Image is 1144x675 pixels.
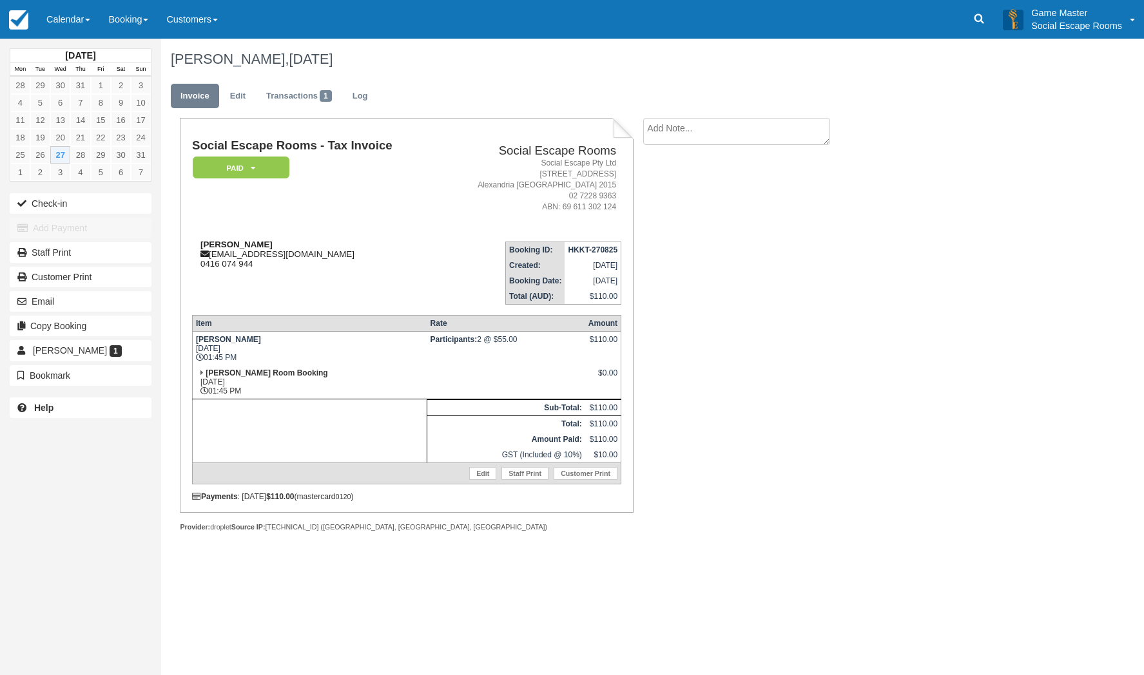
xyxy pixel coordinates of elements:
strong: [PERSON_NAME] [196,335,261,344]
a: 31 [131,146,151,164]
strong: [PERSON_NAME] Room Booking [206,368,327,377]
a: 4 [10,94,30,111]
strong: Payments [192,492,238,501]
div: : [DATE] (mastercard ) [192,492,621,501]
a: 11 [10,111,30,129]
a: 3 [131,77,151,94]
a: 8 [91,94,111,111]
td: $110.00 [585,432,621,447]
td: 2 @ $55.00 [427,331,585,365]
th: Sat [111,62,131,77]
p: Game Master [1031,6,1122,19]
th: Sun [131,62,151,77]
strong: Participants [431,335,478,344]
th: Wed [50,62,70,77]
a: Transactions1 [257,84,342,109]
a: 16 [111,111,131,129]
td: $110.00 [565,289,621,305]
button: Bookmark [10,365,151,386]
div: $110.00 [588,335,617,354]
a: 1 [10,164,30,181]
a: 6 [50,94,70,111]
a: 5 [30,94,50,111]
a: 12 [30,111,50,129]
a: 7 [70,94,90,111]
th: Booking Date: [506,273,565,289]
th: Total: [427,415,585,432]
div: $0.00 [588,368,617,388]
button: Copy Booking [10,316,151,336]
td: [DATE] 01:45 PM [192,331,427,365]
th: Rate [427,315,585,331]
td: $110.00 [585,399,621,415]
div: [EMAIL_ADDRESS][DOMAIN_NAME] 0416 074 944 [192,240,438,269]
a: 19 [30,129,50,146]
a: Customer Print [10,267,151,287]
a: 29 [30,77,50,94]
a: Edit [469,467,496,480]
th: Fri [91,62,111,77]
th: Thu [70,62,90,77]
a: Customer Print [554,467,617,480]
a: Log [343,84,378,109]
a: 4 [70,164,90,181]
a: Staff Print [501,467,548,480]
th: Amount [585,315,621,331]
a: 18 [10,129,30,146]
a: Edit [220,84,255,109]
a: 25 [10,146,30,164]
td: GST (Included @ 10%) [427,447,585,463]
a: 30 [111,146,131,164]
a: Help [10,397,151,418]
a: 20 [50,129,70,146]
strong: HKKT-270825 [568,245,617,254]
a: 3 [50,164,70,181]
th: Mon [10,62,30,77]
button: Check-in [10,193,151,214]
a: 1 [91,77,111,94]
a: 28 [70,146,90,164]
th: Item [192,315,427,331]
th: Sub-Total: [427,399,585,415]
a: 6 [111,164,131,181]
a: 22 [91,129,111,146]
th: Booking ID: [506,242,565,258]
a: 2 [30,164,50,181]
a: Invoice [171,84,219,109]
a: 2 [111,77,131,94]
th: Total (AUD): [506,289,565,305]
div: droplet [TECHNICAL_ID] ([GEOGRAPHIC_DATA], [GEOGRAPHIC_DATA], [GEOGRAPHIC_DATA]) [180,522,633,532]
a: 28 [10,77,30,94]
p: Social Escape Rooms [1031,19,1122,32]
td: $110.00 [585,415,621,432]
strong: $110.00 [266,492,294,501]
strong: [PERSON_NAME] [200,240,273,249]
td: [DATE] [565,258,621,273]
th: Amount Paid: [427,432,585,447]
a: Paid [192,156,285,180]
a: 17 [131,111,151,129]
h1: [PERSON_NAME], [171,52,1009,67]
h2: Social Escape Rooms [443,144,616,158]
b: Help [34,403,53,413]
span: 1 [110,345,122,357]
address: Social Escape Pty Ltd [STREET_ADDRESS] Alexandria [GEOGRAPHIC_DATA] 2015 02 7228 9363 ABN: 69 611... [443,158,616,213]
button: Add Payment [10,218,151,238]
a: 15 [91,111,111,129]
a: Staff Print [10,242,151,263]
a: 26 [30,146,50,164]
a: 24 [131,129,151,146]
span: 1 [320,90,332,102]
img: A3 [1003,9,1023,30]
a: [PERSON_NAME] 1 [10,340,151,361]
a: 27 [50,146,70,164]
a: 5 [91,164,111,181]
img: checkfront-main-nav-mini-logo.png [9,10,28,30]
strong: Provider: [180,523,210,531]
a: 14 [70,111,90,129]
td: $10.00 [585,447,621,463]
h1: Social Escape Rooms - Tax Invoice [192,139,438,153]
td: [DATE] [565,273,621,289]
a: 29 [91,146,111,164]
a: 7 [131,164,151,181]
